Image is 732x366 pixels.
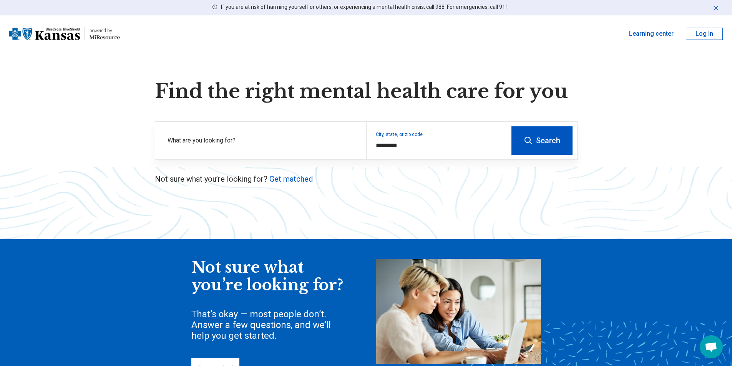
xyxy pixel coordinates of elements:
[269,174,313,184] a: Get matched
[155,174,578,184] p: Not sure what you’re looking for?
[712,3,720,12] button: Dismiss
[155,80,578,103] h1: Find the right mental health care for you
[629,29,674,38] a: Learning center
[511,126,573,155] button: Search
[168,136,357,145] label: What are you looking for?
[9,25,80,43] img: Blue Cross Blue Shield Kansas
[686,28,723,40] button: Log In
[700,335,723,358] div: Open chat
[9,25,120,43] a: Blue Cross Blue Shield Kansaspowered by
[221,3,510,11] p: If you are at risk of harming yourself or others, or experiencing a mental health crisis, call 98...
[191,259,345,294] div: Not sure what you’re looking for?
[90,27,120,34] div: powered by
[191,309,345,341] div: That’s okay — most people don’t. Answer a few questions, and we’ll help you get started.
